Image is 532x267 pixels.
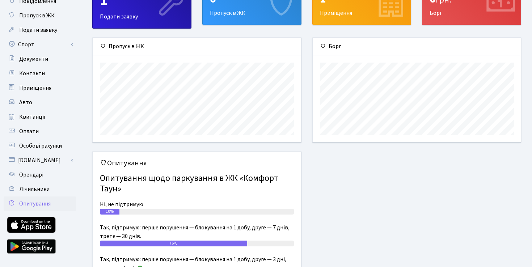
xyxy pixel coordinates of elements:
div: Так, підтримую: перше порушення — блокування на 1 добу, друге — 7 днів, третє — 30 днів. [100,223,294,241]
a: Лічильники [4,182,76,196]
a: Документи [4,52,76,66]
div: Ні, не підтримую [100,200,294,209]
a: Подати заявку [4,23,76,37]
span: Опитування [19,200,51,208]
span: Квитанції [19,113,46,121]
div: Борг [313,38,521,55]
a: Оплати [4,124,76,139]
span: Подати заявку [19,26,57,34]
a: Особові рахунки [4,139,76,153]
a: Квитанції [4,110,76,124]
span: Особові рахунки [19,142,62,150]
div: 10% [100,209,119,215]
div: 76% [100,241,247,246]
span: Оплати [19,127,39,135]
span: Авто [19,98,32,106]
a: Контакти [4,66,76,81]
a: [DOMAIN_NAME] [4,153,76,168]
a: Приміщення [4,81,76,95]
span: Лічильники [19,185,50,193]
a: Орендарі [4,168,76,182]
h4: Опитування щодо паркування в ЖК «Комфорт Таун» [100,170,294,197]
span: Документи [19,55,48,63]
a: Авто [4,95,76,110]
span: Орендарі [19,171,43,179]
span: Пропуск в ЖК [19,12,55,20]
span: Приміщення [19,84,51,92]
a: Спорт [4,37,76,52]
h5: Опитування [100,159,294,168]
a: Опитування [4,196,76,211]
a: Пропуск в ЖК [4,8,76,23]
span: Контакти [19,69,45,77]
div: Пропуск в ЖК [93,38,301,55]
